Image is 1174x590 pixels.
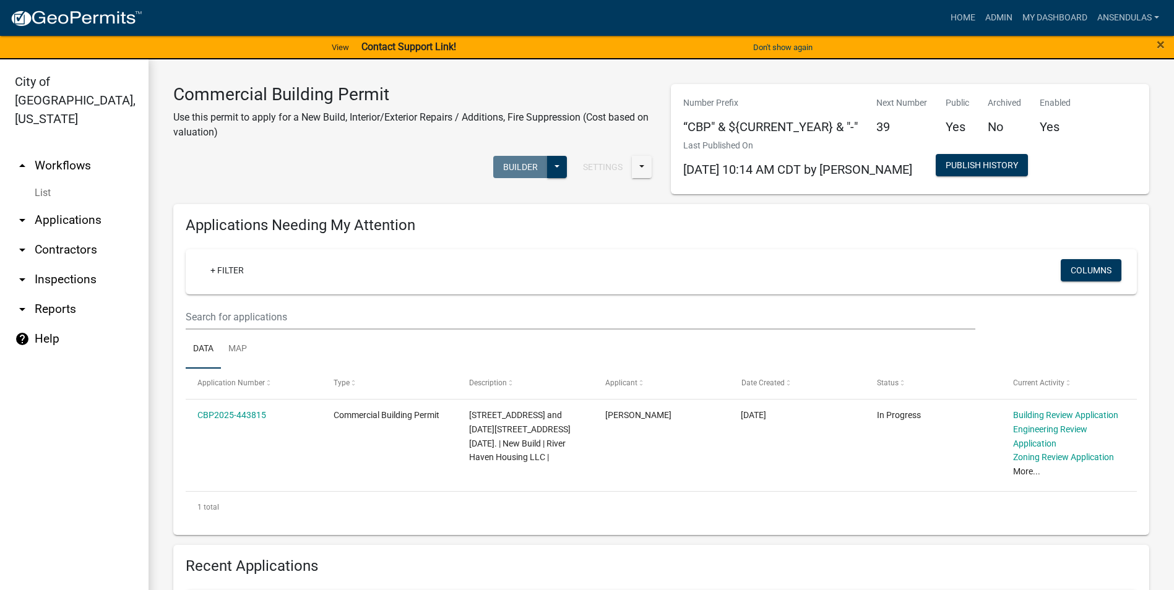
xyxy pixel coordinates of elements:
[201,259,254,281] a: + Filter
[1013,378,1064,387] span: Current Activity
[197,378,265,387] span: Application Number
[876,119,927,134] h5: 39
[936,154,1028,176] button: Publish History
[469,410,571,462] span: 1800 North Highland Avenue and 1425-1625 Maplewood Drive. | New Build | River Haven Housing LLC |
[221,330,254,369] a: Map
[361,41,456,53] strong: Contact Support Link!
[197,410,266,420] a: CBP2025-443815
[877,378,899,387] span: Status
[186,369,322,398] datatable-header-cell: Application Number
[1157,36,1165,53] span: ×
[573,156,632,178] button: Settings
[988,96,1021,109] p: Archived
[173,84,652,105] h3: Commercial Building Permit
[865,369,1001,398] datatable-header-cell: Status
[1017,6,1092,30] a: My Dashboard
[173,110,652,140] p: Use this permit to apply for a New Build, Interior/Exterior Repairs / Additions, Fire Suppression...
[605,378,637,387] span: Applicant
[1013,424,1087,448] a: Engineering Review Application
[988,119,1021,134] h5: No
[334,410,439,420] span: Commercial Building Permit
[946,6,980,30] a: Home
[980,6,1017,30] a: Admin
[15,302,30,317] i: arrow_drop_down
[1040,119,1071,134] h5: Yes
[1013,466,1040,476] a: More...
[605,410,671,420] span: Dean Madagan
[1061,259,1121,281] button: Columns
[186,492,1137,523] div: 1 total
[1013,452,1114,462] a: Zoning Review Application
[15,158,30,173] i: arrow_drop_up
[322,369,458,398] datatable-header-cell: Type
[877,410,921,420] span: In Progress
[186,216,1137,234] h4: Applications Needing My Attention
[683,162,912,177] span: [DATE] 10:14 AM CDT by [PERSON_NAME]
[729,369,865,398] datatable-header-cell: Date Created
[593,369,730,398] datatable-header-cell: Applicant
[1157,37,1165,52] button: Close
[457,369,593,398] datatable-header-cell: Description
[1001,369,1137,398] datatable-header-cell: Current Activity
[876,96,927,109] p: Next Number
[741,378,784,387] span: Date Created
[1040,96,1071,109] p: Enabled
[493,156,548,178] button: Builder
[334,378,350,387] span: Type
[741,410,766,420] span: 07/01/2025
[186,304,975,330] input: Search for applications
[1092,6,1164,30] a: ansendulas
[683,139,912,152] p: Last Published On
[946,119,969,134] h5: Yes
[469,378,507,387] span: Description
[936,161,1028,171] wm-modal-confirm: Workflow Publish History
[683,96,858,109] p: Number Prefix
[15,242,30,257] i: arrow_drop_down
[15,272,30,287] i: arrow_drop_down
[748,37,818,58] button: Don't show again
[946,96,969,109] p: Public
[683,119,858,134] h5: “CBP" & ${CURRENT_YEAR} & "-"
[186,330,221,369] a: Data
[15,331,30,346] i: help
[1013,410,1118,420] a: Building Review Application
[15,213,30,228] i: arrow_drop_down
[327,37,354,58] a: View
[186,557,1137,575] h4: Recent Applications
